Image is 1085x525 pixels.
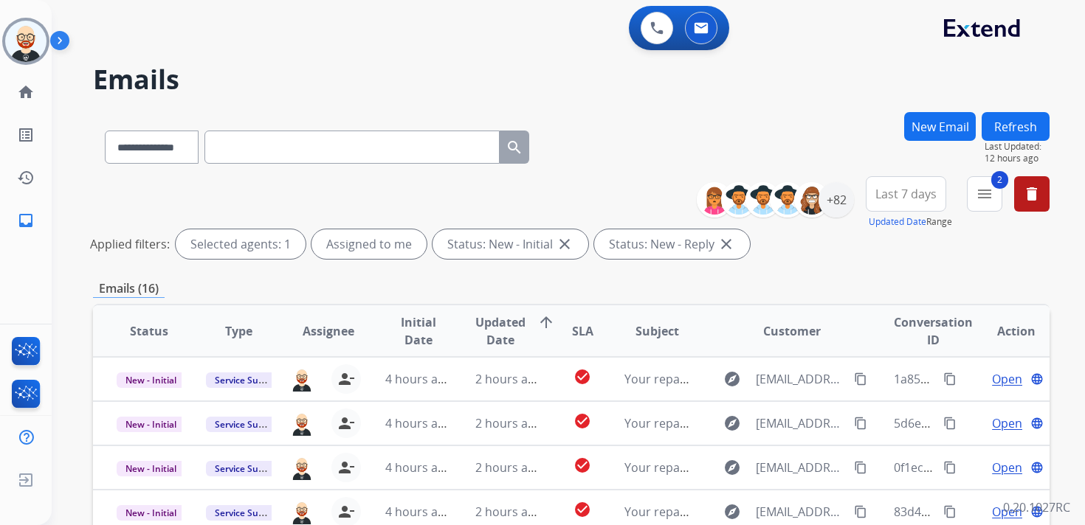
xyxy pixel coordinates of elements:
mat-icon: check_circle [573,368,591,386]
span: [EMAIL_ADDRESS][DOMAIN_NAME] [756,459,846,476]
span: Range [869,215,952,228]
button: Updated Date [869,216,926,228]
mat-icon: search [506,139,523,156]
span: Open [992,503,1022,521]
img: agent-avatar [290,411,314,436]
span: New - Initial [117,417,185,432]
mat-icon: language [1030,461,1044,474]
span: 4 hours ago [385,371,452,387]
span: 12 hours ago [985,153,1050,164]
span: Subject [635,322,679,340]
mat-icon: check_circle [573,456,591,474]
mat-icon: language [1030,417,1044,430]
button: New Email [904,112,976,141]
mat-icon: person_remove [337,503,355,521]
div: +82 [819,182,854,218]
span: 2 hours ago [475,459,542,476]
img: agent-avatar [290,455,314,480]
p: Emails (16) [93,279,165,298]
span: Service Support [206,417,290,432]
mat-icon: list_alt [17,126,35,144]
mat-icon: person_remove [337,414,355,432]
img: agent-avatar [290,366,314,392]
mat-icon: explore [723,414,741,432]
span: 4 hours ago [385,415,452,431]
span: Your repair(s) have shipped [624,415,779,431]
button: 2 [967,176,1002,212]
span: Open [992,414,1022,432]
span: Customer [763,322,821,340]
span: Type [225,322,252,340]
span: 2 hours ago [475,371,542,387]
span: Service Support [206,461,290,476]
mat-icon: close [556,235,573,253]
mat-icon: check_circle [573,501,591,518]
mat-icon: content_copy [854,505,867,518]
span: [EMAIL_ADDRESS][DOMAIN_NAME] [756,414,846,432]
button: Refresh [982,112,1050,141]
mat-icon: content_copy [854,461,867,474]
span: New - Initial [117,372,185,388]
h2: Emails [93,65,1050,94]
div: Status: New - Initial [433,229,588,259]
div: Assigned to me [311,229,427,259]
mat-icon: content_copy [943,372,957,386]
button: Last 7 days [866,176,946,212]
mat-icon: explore [723,370,741,388]
span: SLA [572,322,593,340]
span: 2 hours ago [475,504,542,520]
span: Initial Date [385,313,450,349]
span: 4 hours ago [385,459,452,476]
mat-icon: close [717,235,735,253]
mat-icon: explore [723,503,741,521]
span: Open [992,370,1022,388]
mat-icon: menu [976,185,993,203]
th: Action [960,305,1050,357]
span: Your repair(s) have shipped [624,459,779,476]
mat-icon: explore [723,459,741,476]
img: avatar [5,21,46,62]
mat-icon: content_copy [854,372,867,386]
mat-icon: person_remove [337,370,355,388]
div: Status: New - Reply [594,229,750,259]
mat-icon: content_copy [943,417,957,430]
mat-icon: home [17,83,35,101]
span: Assignee [303,322,354,340]
span: Status [130,322,168,340]
mat-icon: inbox [17,212,35,229]
span: 2 hours ago [475,415,542,431]
span: [EMAIL_ADDRESS][DOMAIN_NAME] [756,370,846,388]
span: [EMAIL_ADDRESS][DOMAIN_NAME] [756,503,846,521]
span: Conversation ID [894,313,973,349]
span: 2 [991,171,1008,189]
p: Applied filters: [90,235,170,253]
span: 4 hours ago [385,504,452,520]
mat-icon: person_remove [337,459,355,476]
mat-icon: content_copy [943,461,957,474]
span: Last 7 days [875,191,937,197]
span: Open [992,459,1022,476]
p: 0.20.1027RC [1003,498,1070,516]
span: Last Updated: [985,141,1050,153]
span: Updated Date [475,313,526,349]
mat-icon: check_circle [573,412,591,430]
mat-icon: arrow_upward [537,313,555,331]
span: Service Support [206,505,290,521]
span: Service Support [206,372,290,388]
mat-icon: content_copy [943,505,957,518]
mat-icon: history [17,169,35,187]
span: New - Initial [117,461,185,476]
span: New - Initial [117,505,185,521]
div: Selected agents: 1 [176,229,306,259]
img: agent-avatar [290,499,314,524]
span: Your repair(s) have shipped [624,504,779,520]
span: Your repair(s) have shipped [624,371,779,387]
mat-icon: delete [1023,185,1041,203]
mat-icon: content_copy [854,417,867,430]
mat-icon: language [1030,372,1044,386]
